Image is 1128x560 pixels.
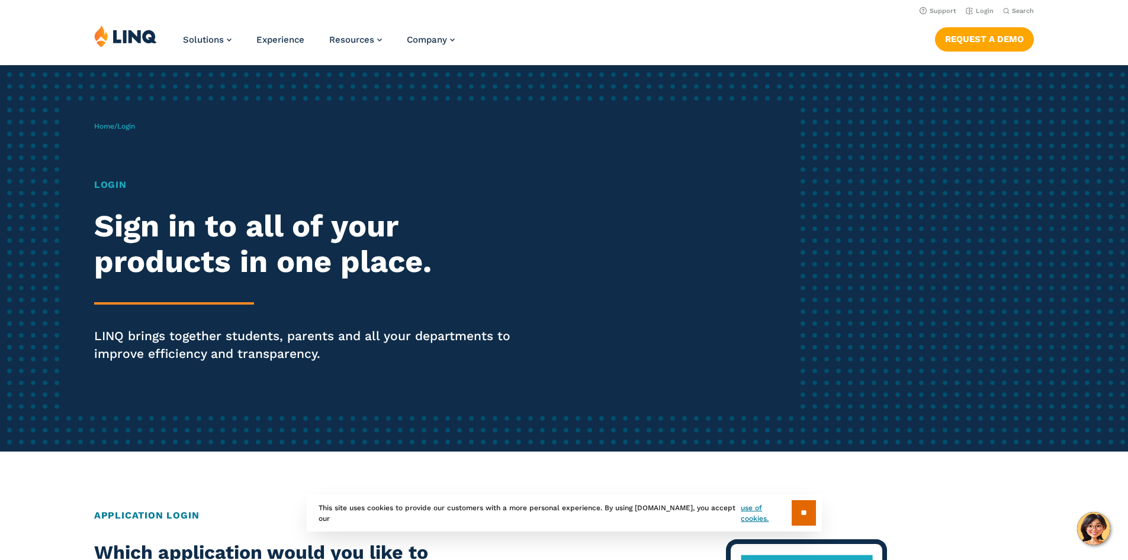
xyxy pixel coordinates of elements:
a: Request a Demo [935,27,1034,51]
a: Home [94,122,114,130]
h1: Login [94,178,529,192]
a: Experience [256,34,304,45]
span: / [94,122,135,130]
span: Solutions [183,34,224,45]
span: Resources [329,34,374,45]
h2: Application Login [94,508,1034,523]
span: Search [1012,7,1034,15]
a: Solutions [183,34,232,45]
nav: Primary Navigation [183,25,455,64]
nav: Button Navigation [935,25,1034,51]
a: use of cookies. [741,503,791,524]
a: Support [920,7,956,15]
span: Company [407,34,447,45]
img: LINQ | K‑12 Software [94,25,157,47]
a: Resources [329,34,382,45]
p: LINQ brings together students, parents and all your departments to improve efficiency and transpa... [94,327,529,363]
a: Company [407,34,455,45]
button: Open Search Bar [1003,7,1034,15]
div: This site uses cookies to provide our customers with a more personal experience. By using [DOMAIN... [307,494,822,532]
h2: Sign in to all of your products in one place. [94,209,529,280]
span: Login [117,122,135,130]
button: Hello, have a question? Let’s chat. [1077,512,1110,545]
a: Login [966,7,994,15]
